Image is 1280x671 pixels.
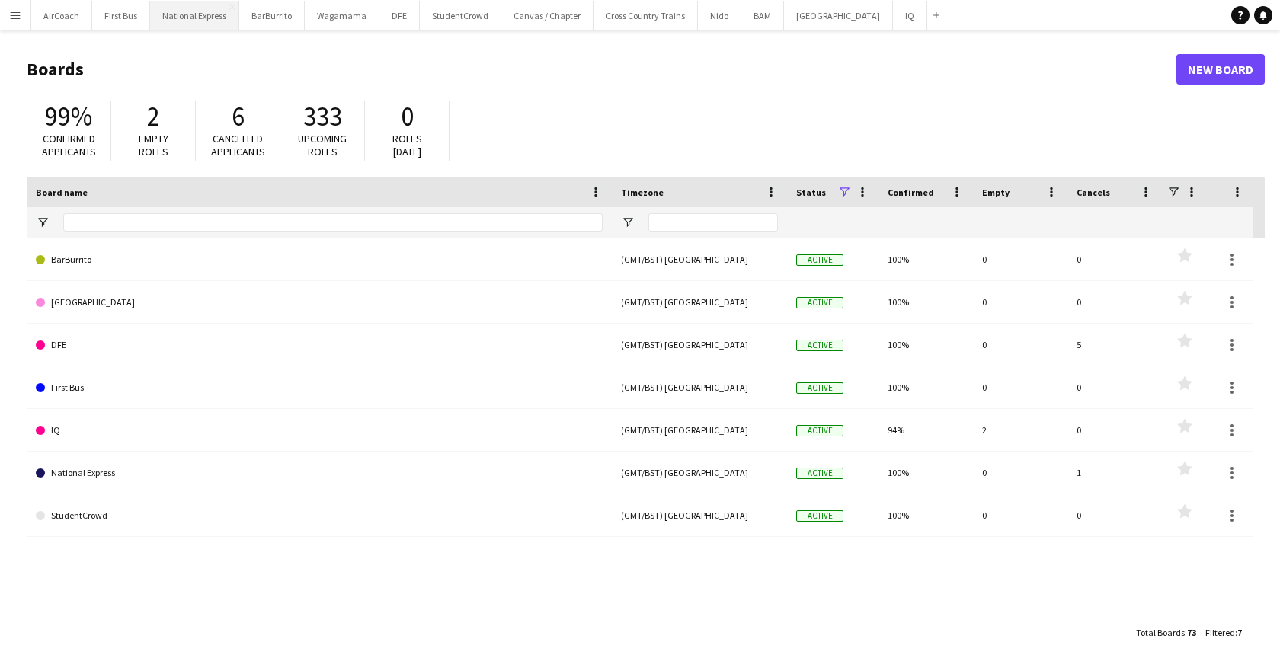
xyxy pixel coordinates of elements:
[305,1,379,30] button: Wagamama
[36,281,603,324] a: [GEOGRAPHIC_DATA]
[612,366,787,408] div: (GMT/BST) [GEOGRAPHIC_DATA]
[31,1,92,30] button: AirCoach
[211,132,265,158] span: Cancelled applicants
[878,494,973,536] div: 100%
[796,468,843,479] span: Active
[1067,281,1162,323] div: 0
[36,324,603,366] a: DFE
[612,494,787,536] div: (GMT/BST) [GEOGRAPHIC_DATA]
[1077,187,1110,198] span: Cancels
[612,452,787,494] div: (GMT/BST) [GEOGRAPHIC_DATA]
[796,254,843,266] span: Active
[878,366,973,408] div: 100%
[612,238,787,280] div: (GMT/BST) [GEOGRAPHIC_DATA]
[392,132,422,158] span: Roles [DATE]
[45,100,92,133] span: 99%
[1205,618,1242,647] div: :
[1205,627,1235,638] span: Filtered
[878,238,973,280] div: 100%
[888,187,934,198] span: Confirmed
[420,1,501,30] button: StudentCrowd
[973,238,1067,280] div: 0
[796,510,843,522] span: Active
[147,100,160,133] span: 2
[379,1,420,30] button: DFE
[796,297,843,308] span: Active
[612,281,787,323] div: (GMT/BST) [GEOGRAPHIC_DATA]
[1067,324,1162,366] div: 5
[621,187,664,198] span: Timezone
[150,1,239,30] button: National Express
[741,1,784,30] button: BAM
[612,409,787,451] div: (GMT/BST) [GEOGRAPHIC_DATA]
[139,132,168,158] span: Empty roles
[648,213,778,232] input: Timezone Filter Input
[1187,627,1196,638] span: 73
[796,382,843,394] span: Active
[612,324,787,366] div: (GMT/BST) [GEOGRAPHIC_DATA]
[973,366,1067,408] div: 0
[63,213,603,232] input: Board name Filter Input
[893,1,927,30] button: IQ
[1067,452,1162,494] div: 1
[1237,627,1242,638] span: 7
[27,58,1176,81] h1: Boards
[1067,238,1162,280] div: 0
[1136,618,1196,647] div: :
[973,409,1067,451] div: 2
[36,409,603,452] a: IQ
[621,216,635,229] button: Open Filter Menu
[973,281,1067,323] div: 0
[1067,366,1162,408] div: 0
[1176,54,1265,85] a: New Board
[1136,627,1185,638] span: Total Boards
[878,409,973,451] div: 94%
[878,281,973,323] div: 100%
[36,238,603,281] a: BarBurrito
[401,100,414,133] span: 0
[36,494,603,537] a: StudentCrowd
[36,187,88,198] span: Board name
[1067,494,1162,536] div: 0
[42,132,96,158] span: Confirmed applicants
[973,494,1067,536] div: 0
[303,100,342,133] span: 333
[36,366,603,409] a: First Bus
[878,452,973,494] div: 100%
[878,324,973,366] div: 100%
[501,1,594,30] button: Canvas / Chapter
[796,187,826,198] span: Status
[36,216,50,229] button: Open Filter Menu
[796,425,843,436] span: Active
[982,187,1010,198] span: Empty
[698,1,741,30] button: Nido
[973,324,1067,366] div: 0
[796,340,843,351] span: Active
[239,1,305,30] button: BarBurrito
[232,100,245,133] span: 6
[1067,409,1162,451] div: 0
[36,452,603,494] a: National Express
[784,1,893,30] button: [GEOGRAPHIC_DATA]
[594,1,698,30] button: Cross Country Trains
[973,452,1067,494] div: 0
[298,132,347,158] span: Upcoming roles
[92,1,150,30] button: First Bus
